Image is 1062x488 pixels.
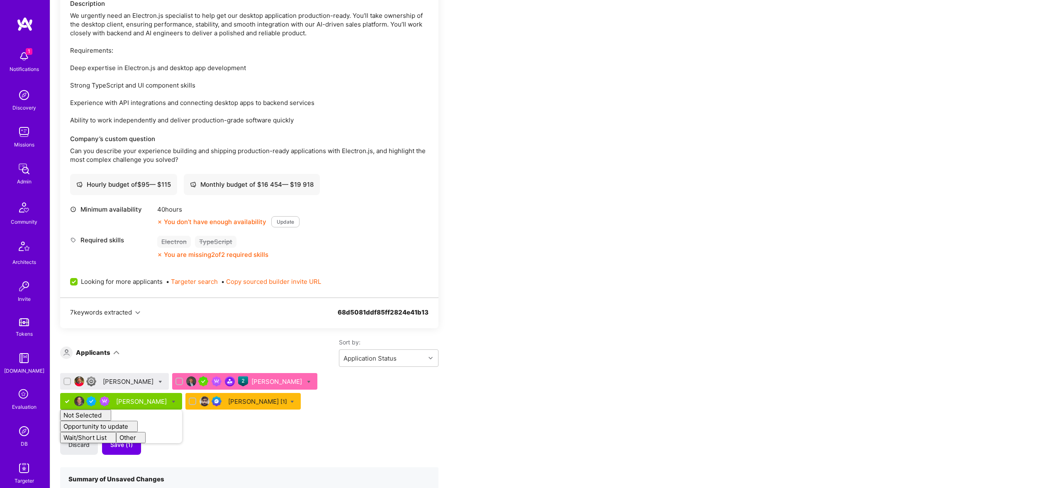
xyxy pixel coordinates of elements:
[100,396,110,406] img: Been on Mission
[198,376,208,386] img: A.Teamer in Residence
[190,180,314,189] div: Monthly budget of $ 16 454 — $ 19 918
[16,161,32,177] img: admin teamwork
[157,252,162,257] i: icon CloseOrange
[225,376,235,386] img: Community leader
[226,277,321,286] button: Copy sourced builder invite URL
[17,17,33,32] img: logo
[16,48,32,65] img: bell
[14,238,34,258] img: Architects
[68,476,276,483] h4: Summary of Unsaved Changes
[338,308,429,327] div: 68d5081ddf85ff2824e41b13
[164,250,268,259] div: You are missing 2 of 2 required skills
[16,387,32,403] i: icon SelectionTeam
[339,338,438,346] label: Sort by:
[74,396,84,406] img: User Avatar
[76,181,83,188] i: icon Cash
[15,476,34,485] div: Targeter
[11,217,37,226] div: Community
[190,181,196,188] i: icon Cash
[103,377,155,386] div: [PERSON_NAME]
[343,354,397,363] div: Application Status
[76,348,110,357] div: Applicants
[158,380,162,384] i: Bulk Status Update
[26,48,32,55] span: 1
[113,349,119,356] i: icon ArrowDown
[135,310,140,315] i: icon Chevron
[228,397,287,406] div: [PERSON_NAME]
[10,65,39,73] div: Notifications
[271,216,300,227] button: Update
[70,134,429,143] div: Company’s custom question
[60,421,138,432] button: Opportunity to update
[195,236,236,248] div: TypeScript
[16,460,32,476] img: Skill Targeter
[21,439,28,448] div: DB
[70,206,76,212] i: icon Clock
[280,397,287,406] sup: [1]
[60,432,116,443] button: Wait/Short List
[14,140,34,149] div: Missions
[70,237,76,243] i: icon Tag
[70,11,429,124] div: We urgently need an Electron.js specialist to help get our desktop application production-ready. ...
[157,220,162,224] i: icon CloseOrange
[251,377,304,386] div: [PERSON_NAME]
[18,295,31,303] div: Invite
[157,236,191,248] div: Electron
[290,400,294,404] i: Bulk Status Update
[16,350,32,366] img: guide book
[16,278,32,295] img: Invite
[70,205,153,214] div: Minimum availability
[102,412,108,419] i: icon ArrowRight
[70,146,429,164] p: Can you describe your experience building and shipping production-ready applications with Electro...
[171,277,218,286] button: Targeter search
[70,308,140,317] button: 7keywords extracted
[12,258,36,266] div: Architects
[166,277,218,286] span: •
[307,380,311,384] i: Bulk Status Update
[14,198,34,217] img: Community
[110,441,133,449] span: Save (1)
[16,87,32,103] img: discovery
[12,103,36,112] div: Discovery
[116,397,168,406] div: [PERSON_NAME]
[186,376,196,386] img: User Avatar
[68,441,90,449] span: Discard
[16,329,33,338] div: Tokens
[172,400,175,404] i: Bulk Status Update
[16,124,32,140] img: teamwork
[86,376,96,386] img: Limited Access
[116,432,146,443] button: Other
[157,205,300,214] div: 40 hours
[76,180,171,189] div: Hourly budget of $ 95 — $ 115
[157,217,266,226] div: You don’t have enough availability
[107,435,113,441] i: icon ArrowRight
[12,403,37,411] div: Evaluation
[102,435,141,455] button: Save (1)
[81,277,163,286] span: Looking for more applicants
[63,349,70,356] i: icon Applicant
[212,376,222,386] img: Been on Mission
[128,424,134,430] i: icon ArrowRight
[221,277,321,286] span: •
[17,177,32,186] div: Admin
[19,318,29,326] img: tokens
[60,435,98,455] button: Discard
[200,396,209,406] img: User Avatar
[136,435,142,441] i: icon ArrowRight
[74,376,84,386] img: User Avatar
[16,423,32,439] img: Admin Search
[4,366,44,375] div: [DOMAIN_NAME]
[429,356,433,360] i: icon Chevron
[212,396,222,406] img: Evaluation Call Booked
[60,410,111,421] button: Not Selected
[70,236,153,244] div: Required skills
[86,396,96,406] img: Vetted A.Teamer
